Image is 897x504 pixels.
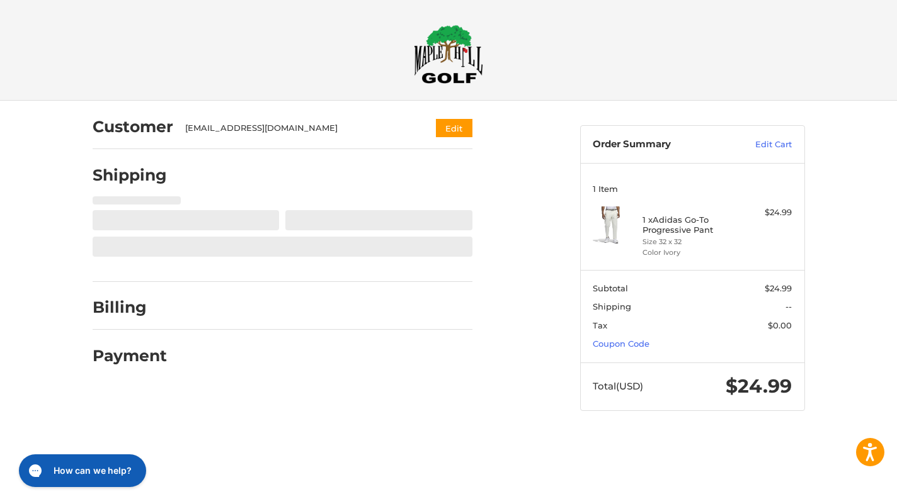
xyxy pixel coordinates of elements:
li: Color Ivory [643,247,739,258]
h3: 1 Item [593,184,792,194]
span: Total (USD) [593,380,643,392]
a: Coupon Code [593,339,649,349]
button: Edit [436,119,472,137]
span: Shipping [593,301,631,311]
span: Subtotal [593,283,628,293]
h2: Billing [93,298,166,317]
img: Maple Hill Golf [414,25,483,84]
div: [EMAIL_ADDRESS][DOMAIN_NAME] [185,122,411,135]
h2: Customer [93,117,173,137]
h2: Payment [93,346,167,366]
h3: Order Summary [593,138,728,151]
span: $24.99 [765,283,792,293]
div: $24.99 [742,206,792,219]
a: Edit Cart [728,138,792,151]
h2: Shipping [93,165,167,185]
span: $24.99 [726,374,792,398]
iframe: Gorgias live chat messenger [13,450,150,491]
span: $0.00 [768,320,792,330]
h4: 1 x Adidas Go-To Progressive Pant [643,215,739,235]
span: Tax [593,320,607,330]
li: Size 32 x 32 [643,237,739,247]
span: -- [786,301,792,311]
